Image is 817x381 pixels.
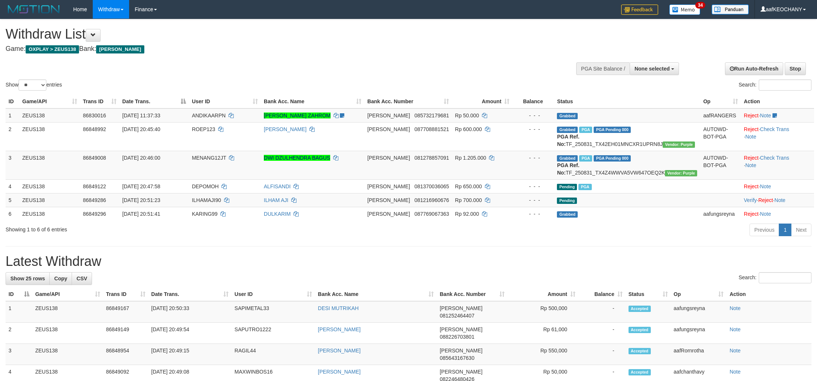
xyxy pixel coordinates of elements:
[557,198,577,204] span: Pending
[744,126,759,132] a: Reject
[26,45,79,53] span: OXPLAY > ZEUS138
[729,305,741,311] a: Note
[6,272,50,285] a: Show 25 rows
[669,4,700,15] img: Button%20Memo.svg
[119,95,189,108] th: Date Trans.: activate to sort column descending
[726,287,811,301] th: Action
[122,211,160,217] span: [DATE] 20:51:41
[741,108,814,123] td: ·
[744,183,759,189] a: Reject
[318,305,359,311] a: DESI MUTRIKAH
[741,207,814,221] td: ·
[264,197,288,203] a: ILHAM AJI
[557,134,579,147] b: PGA Ref. No:
[414,197,449,203] span: Copy 081216960676 to clipboard
[83,211,106,217] span: 86849296
[557,211,578,218] span: Grabbed
[19,151,80,179] td: ZEUS138
[19,95,80,108] th: Game/API: activate to sort column ascending
[557,127,578,133] span: Grabbed
[232,323,315,344] td: SAPUTRO1222
[192,126,215,132] span: ROEP123
[414,126,449,132] span: Copy 087708881521 to clipboard
[594,155,631,162] span: PGA Pending
[578,301,626,323] td: -
[725,62,783,75] a: Run Auto-Refresh
[440,305,482,311] span: [PERSON_NAME]
[6,223,335,233] div: Showing 1 to 6 of 6 entries
[554,122,700,151] td: TF_250831_TX42EH01MNCXR1UPRN8J
[576,62,630,75] div: PGA Site Balance /
[554,151,700,179] td: TF_250831_TX4Z4WWVA5VW647OEQ2K
[578,287,626,301] th: Balance: activate to sort column ascending
[103,287,148,301] th: Trans ID: activate to sort column ascending
[122,197,160,203] span: [DATE] 20:51:23
[80,95,119,108] th: Trans ID: activate to sort column ascending
[19,193,80,207] td: ZEUS138
[440,348,482,354] span: [PERSON_NAME]
[515,126,551,133] div: - - -
[626,287,671,301] th: Status: activate to sort column ascending
[19,207,80,221] td: ZEUS138
[103,344,148,365] td: 86848954
[367,183,410,189] span: [PERSON_NAME]
[192,113,226,118] span: ANDIKAARPN
[414,211,449,217] span: Copy 087769067363 to clipboard
[634,66,670,72] span: None selected
[579,127,592,133] span: Marked by aafRornrotha
[712,4,749,14] img: panduan.png
[579,155,592,162] span: Marked by aafRornrotha
[508,344,578,365] td: Rp 550,000
[367,113,410,118] span: [PERSON_NAME]
[148,323,232,344] td: [DATE] 20:49:54
[594,127,631,133] span: PGA Pending
[367,211,410,217] span: [PERSON_NAME]
[264,126,306,132] a: [PERSON_NAME]
[103,301,148,323] td: 86849167
[455,126,482,132] span: Rp 600.000
[629,348,651,354] span: Accepted
[367,126,410,132] span: [PERSON_NAME]
[440,355,474,361] span: Copy 085643167630 to clipboard
[122,126,160,132] span: [DATE] 20:45:40
[557,184,577,190] span: Pending
[232,344,315,365] td: RAGIL44
[741,179,814,193] td: ·
[6,323,32,344] td: 2
[6,79,62,91] label: Show entries
[695,2,705,9] span: 34
[440,334,474,340] span: Copy 088226703801 to clipboard
[192,155,226,161] span: MENANG12JT
[749,224,779,236] a: Previous
[6,301,32,323] td: 1
[32,287,103,301] th: Game/API: activate to sort column ascending
[103,323,148,344] td: 86849149
[32,344,103,365] td: ZEUS138
[455,197,482,203] span: Rp 700.000
[264,155,330,161] a: DWI DZULHENDRA BAGUS
[512,95,554,108] th: Balance
[791,224,811,236] a: Next
[54,276,67,281] span: Copy
[554,95,700,108] th: Status
[414,155,449,161] span: Copy 081278857091 to clipboard
[437,287,508,301] th: Bank Acc. Number: activate to sort column ascending
[6,179,19,193] td: 4
[760,155,789,161] a: Check Trans
[192,183,219,189] span: DEPOMOH
[261,95,364,108] th: Bank Acc. Name: activate to sort column ascending
[508,301,578,323] td: Rp 500,000
[700,108,741,123] td: aafRANGERS
[232,301,315,323] td: SAPIMETAL33
[671,344,727,365] td: aafRornrotha
[700,207,741,221] td: aafungsreyna
[744,197,757,203] a: Verify
[6,287,32,301] th: ID: activate to sort column descending
[578,184,591,190] span: Marked by aafRornrotha
[700,151,741,179] td: AUTOWD-BOT-PGA
[630,62,679,75] button: None selected
[665,170,697,176] span: Vendor URL: https://trx4.1velocity.biz
[414,113,449,118] span: Copy 085732179681 to clipboard
[759,272,811,283] input: Search:
[318,348,361,354] a: [PERSON_NAME]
